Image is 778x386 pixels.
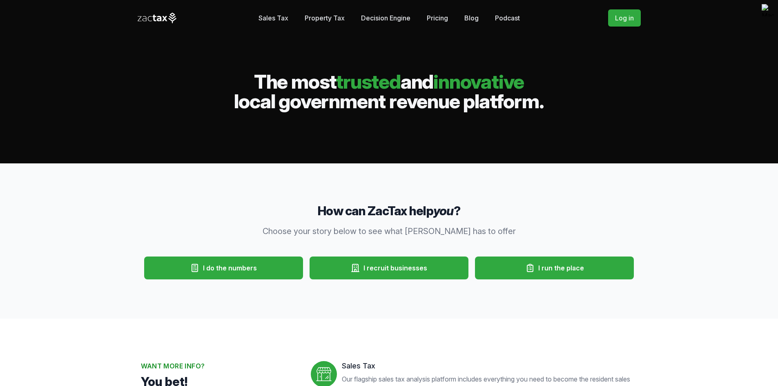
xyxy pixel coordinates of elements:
[259,10,288,26] a: Sales Tax
[538,263,584,273] span: I run the place
[475,257,634,279] button: I run the place
[141,361,298,371] h2: Want more info?
[495,10,520,26] a: Podcast
[232,225,546,237] p: Choose your story below to see what [PERSON_NAME] has to offer
[310,257,468,279] button: I recruit businesses
[305,10,345,26] a: Property Tax
[608,9,641,27] a: Log in
[433,203,454,218] em: you
[427,10,448,26] a: Pricing
[363,263,427,273] span: I recruit businesses
[464,10,479,26] a: Blog
[433,69,524,94] span: innovative
[336,69,401,94] span: trusted
[342,361,638,371] dt: Sales Tax
[138,72,641,111] h2: The most and local government revenue platform.
[144,257,303,279] button: I do the numbers
[361,10,410,26] a: Decision Engine
[203,263,257,273] span: I do the numbers
[141,203,638,219] h3: How can ZacTax help ?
